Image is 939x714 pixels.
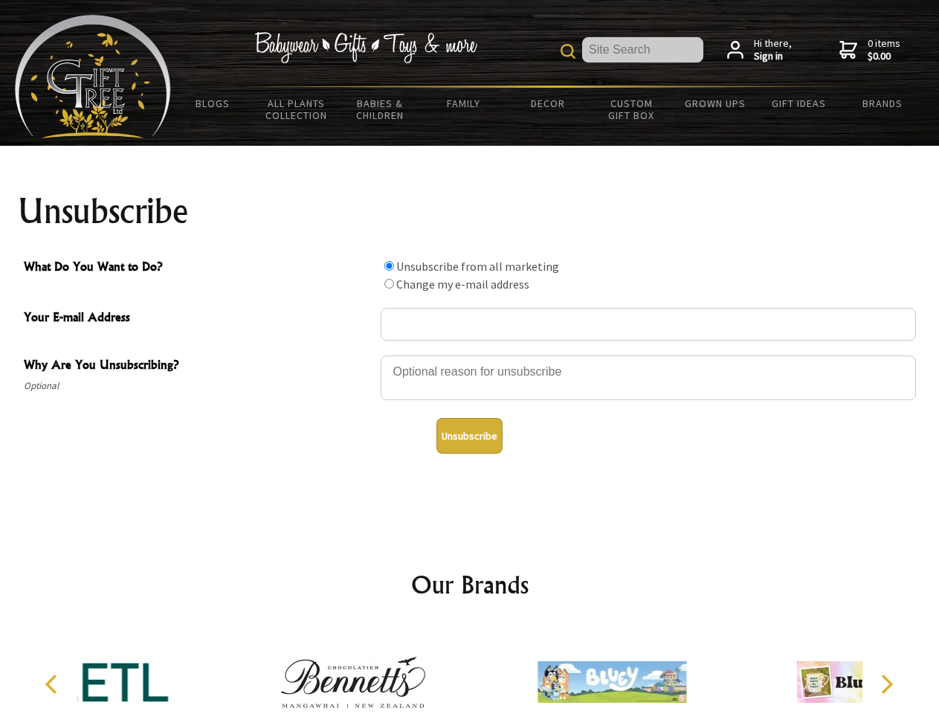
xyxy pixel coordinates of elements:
[870,668,903,701] button: Next
[18,193,922,229] h1: Unsubscribe
[338,88,422,131] a: Babies & Children
[24,257,373,279] span: What Do You Want to Do?
[757,88,841,119] a: Gift Ideas
[841,88,925,119] a: Brands
[384,279,394,289] input: What Do You Want to Do?
[24,377,373,395] span: Optional
[255,88,339,131] a: All Plants Collection
[754,37,792,63] span: Hi there,
[254,32,477,63] img: Babywear - Gifts - Toys & more
[384,261,394,271] input: What Do You Want to Do?
[673,88,757,119] a: Grown Ups
[24,308,373,329] span: Your E-mail Address
[582,37,703,62] input: Site Search
[24,356,373,377] span: Why Are You Unsubscribing?
[868,36,900,63] span: 0 items
[396,277,529,292] label: Change my e-mail address
[381,308,916,341] input: Your E-mail Address
[506,88,590,119] a: Decor
[396,259,559,274] label: Unsubscribe from all marketing
[15,15,171,138] img: Babyware - Gifts - Toys and more...
[30,567,910,602] h2: Our Brands
[561,44,575,59] img: product search
[37,668,70,701] button: Previous
[381,356,916,400] textarea: Why Are You Unsubscribing?
[727,37,792,63] a: Hi there,Sign in
[590,88,674,131] a: Custom Gift Box
[868,50,900,63] strong: $0.00
[436,418,503,454] button: Unsubscribe
[839,37,900,63] a: 0 items$0.00
[422,88,506,119] a: Family
[754,50,792,63] strong: Sign in
[171,88,255,119] a: BLOGS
